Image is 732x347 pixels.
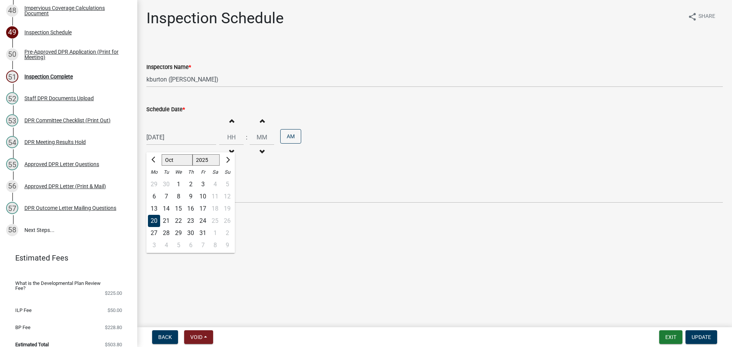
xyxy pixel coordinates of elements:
[146,65,191,70] label: Inspectors Name
[193,154,220,166] select: Select year
[685,330,717,344] button: Update
[185,215,197,227] div: 23
[6,250,125,265] a: Estimated Fees
[185,227,197,239] div: 30
[24,49,125,60] div: Pre-Approved DPR Application (Print for Meeting)
[172,166,185,178] div: We
[15,281,110,291] span: What is the Developmental Plan Review Fee?
[158,334,172,340] span: Back
[197,227,209,239] div: Friday, October 31, 2025
[682,9,721,24] button: shareShare
[15,342,49,347] span: Estimated Total
[148,239,160,251] div: 3
[15,308,32,313] span: ILP Fee
[197,166,209,178] div: Fr
[184,330,213,344] button: Void
[197,203,209,215] div: 17
[160,239,172,251] div: Tuesday, November 4, 2025
[24,139,86,145] div: DPR Meeting Results Hold
[172,239,185,251] div: 5
[6,92,18,104] div: 52
[148,190,160,203] div: 6
[197,190,209,203] div: 10
[108,308,122,313] span: $50.00
[185,239,197,251] div: 6
[185,239,197,251] div: Thursday, November 6, 2025
[688,12,697,21] i: share
[160,203,172,215] div: 14
[6,180,18,192] div: 56
[659,330,682,344] button: Exit
[6,26,18,38] div: 49
[692,334,711,340] span: Update
[148,203,160,215] div: 13
[148,239,160,251] div: Monday, November 3, 2025
[172,215,185,227] div: 22
[197,215,209,227] div: Friday, October 24, 2025
[190,334,202,340] span: Void
[15,325,30,330] span: BP Fee
[185,178,197,190] div: 2
[160,239,172,251] div: 4
[280,129,301,144] button: AM
[160,166,172,178] div: Tu
[244,133,250,142] div: :
[148,227,160,239] div: Monday, October 27, 2025
[172,227,185,239] div: Wednesday, October 29, 2025
[148,215,160,227] div: Monday, October 20, 2025
[146,130,216,145] input: mm/dd/yyyy
[146,107,185,112] label: Schedule Date
[6,158,18,170] div: 55
[172,227,185,239] div: 29
[24,5,125,16] div: Impervious Coverage Calculations Document
[24,118,111,123] div: DPR Committee Checklist (Print Out)
[149,154,159,166] button: Previous month
[160,203,172,215] div: Tuesday, October 14, 2025
[148,166,160,178] div: Mo
[24,205,116,211] div: DPR Outcome Letter Mailing Questions
[24,162,99,167] div: Approved DPR Letter Questions
[105,325,122,330] span: $228.80
[148,227,160,239] div: 27
[172,178,185,190] div: Wednesday, October 1, 2025
[160,190,172,203] div: Tuesday, October 7, 2025
[172,178,185,190] div: 1
[172,190,185,203] div: Wednesday, October 8, 2025
[160,227,172,239] div: Tuesday, October 28, 2025
[185,215,197,227] div: Thursday, October 23, 2025
[146,9,284,27] h1: Inspection Schedule
[185,190,197,203] div: Thursday, October 9, 2025
[219,130,244,145] input: Hours
[160,215,172,227] div: 21
[185,166,197,178] div: Th
[105,342,122,347] span: $503.80
[162,154,193,166] select: Select month
[172,215,185,227] div: Wednesday, October 22, 2025
[148,190,160,203] div: Monday, October 6, 2025
[172,203,185,215] div: 15
[197,239,209,251] div: 7
[24,96,94,101] div: Staff DPR Documents Upload
[6,202,18,214] div: 57
[152,330,178,344] button: Back
[209,166,221,178] div: Sa
[148,178,160,190] div: 29
[172,239,185,251] div: Wednesday, November 5, 2025
[698,12,715,21] span: Share
[6,5,18,17] div: 48
[223,154,232,166] button: Next month
[221,166,233,178] div: Su
[105,291,122,296] span: $225.00
[160,178,172,190] div: 30
[6,48,18,61] div: 50
[160,178,172,190] div: Tuesday, September 30, 2025
[197,203,209,215] div: Friday, October 17, 2025
[6,136,18,148] div: 54
[160,227,172,239] div: 28
[148,203,160,215] div: Monday, October 13, 2025
[197,190,209,203] div: Friday, October 10, 2025
[185,190,197,203] div: 9
[160,190,172,203] div: 7
[148,178,160,190] div: Monday, September 29, 2025
[24,30,72,35] div: Inspection Schedule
